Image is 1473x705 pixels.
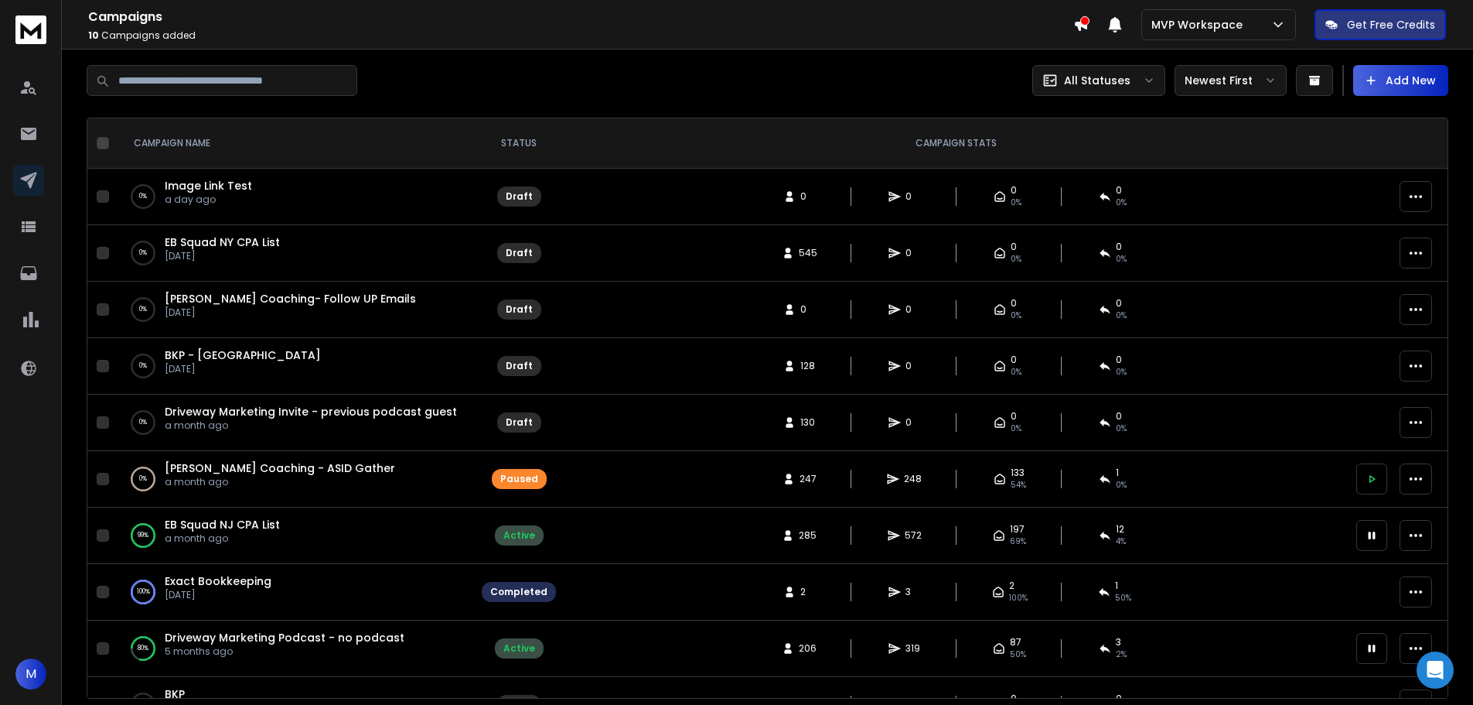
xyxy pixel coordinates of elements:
[165,404,457,419] a: Driveway Marketing Invite - previous podcast guest
[799,642,817,655] span: 206
[115,169,472,225] td: 0%Image Link Testa day ago
[115,621,472,677] td: 80%Driveway Marketing Podcast - no podcast5 months ago
[800,416,816,429] span: 130
[88,8,1073,26] h1: Campaigns
[1116,467,1119,479] span: 1
[799,529,817,542] span: 285
[1011,423,1021,435] span: 0%
[1115,580,1118,592] span: 1
[165,573,271,589] a: Exact Bookkeeping
[1116,479,1127,491] span: 0 %
[165,645,404,658] p: 5 months ago
[905,247,921,259] span: 0
[138,528,148,543] p: 99 %
[503,642,535,655] div: Active
[115,225,472,282] td: 0%EB Squad NY CPA List[DATE]
[1115,592,1131,604] span: 50 %
[165,347,321,363] a: BKP - [GEOGRAPHIC_DATA]
[1011,253,1021,265] span: 0%
[115,282,472,338] td: 0%[PERSON_NAME] Coaching- Follow UP Emails[DATE]
[800,360,816,372] span: 128
[1116,649,1127,661] span: 2 %
[1011,297,1017,310] span: 0
[800,190,816,203] span: 0
[799,247,817,259] span: 545
[15,659,46,690] button: M
[1116,410,1122,423] span: 0
[904,473,922,485] span: 248
[139,471,147,487] p: 0 %
[1064,73,1130,88] p: All Statuses
[115,451,472,508] td: 0%[PERSON_NAME] Coaching - ASID Gathera month ago
[165,686,185,702] a: BKP
[165,363,321,375] p: [DATE]
[1116,253,1127,265] span: 0%
[165,630,404,645] a: Driveway Marketing Podcast - no podcast
[139,358,147,374] p: 0 %
[1116,297,1122,310] span: 0
[1116,423,1127,435] span: 0%
[139,189,147,204] p: 0 %
[1011,310,1021,322] span: 0%
[1116,310,1127,322] span: 0%
[1010,523,1025,536] span: 197
[139,302,147,317] p: 0 %
[165,234,280,250] a: EB Squad NY CPA List
[1175,65,1287,96] button: Newest First
[165,476,395,488] p: a month ago
[1116,536,1126,548] span: 4 %
[506,416,533,429] div: Draft
[115,564,472,621] td: 100%Exact Bookkeeping[DATE]
[506,190,533,203] div: Draft
[1347,17,1435,33] p: Get Free Credits
[472,118,565,169] th: STATUS
[1009,592,1028,604] span: 100 %
[1011,184,1017,197] span: 0
[800,473,817,485] span: 247
[905,529,922,542] span: 572
[506,303,533,316] div: Draft
[115,338,472,395] td: 0%BKP - [GEOGRAPHIC_DATA][DATE]
[165,306,416,319] p: [DATE]
[1116,241,1122,253] span: 0
[1116,693,1122,705] span: 0
[1011,366,1021,378] span: 0%
[1011,410,1017,423] span: 0
[1011,467,1025,479] span: 133
[905,642,921,655] span: 319
[800,303,816,316] span: 0
[1417,652,1454,689] div: Open Intercom Messenger
[500,473,538,485] div: Paused
[1151,17,1249,33] p: MVP Workspace
[165,193,252,206] p: a day ago
[490,586,547,598] div: Completed
[165,250,280,262] p: [DATE]
[800,586,816,598] span: 2
[115,118,472,169] th: CAMPAIGN NAME
[905,190,921,203] span: 0
[139,245,147,261] p: 0 %
[1116,354,1122,366] span: 0
[905,303,921,316] span: 0
[1010,536,1026,548] span: 69 %
[1011,241,1017,253] span: 0
[1116,636,1121,649] span: 3
[1314,9,1446,40] button: Get Free Credits
[165,517,280,532] a: EB Squad NJ CPA List
[165,460,395,476] a: [PERSON_NAME] Coaching - ASID Gather
[1011,354,1017,366] span: 0
[115,508,472,564] td: 99%EB Squad NJ CPA Lista month ago
[88,29,99,42] span: 10
[1116,523,1124,536] span: 12
[165,419,457,432] p: a month ago
[1011,479,1026,491] span: 54 %
[165,291,416,306] a: [PERSON_NAME] Coaching- Follow UP Emails
[1011,693,1017,705] span: 0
